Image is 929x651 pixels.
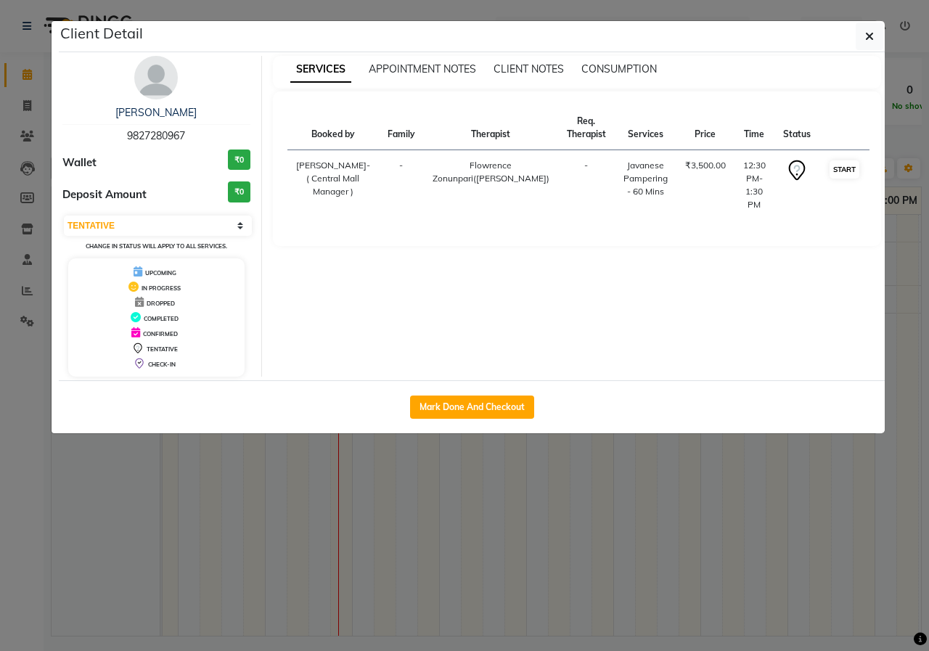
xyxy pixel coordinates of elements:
div: Javanese Pampering - 60 Mins [623,159,668,198]
span: SERVICES [290,57,351,83]
span: Deposit Amount [62,187,147,203]
th: Status [774,106,819,150]
h5: Client Detail [60,22,143,44]
h3: ₹0 [228,181,250,202]
th: Therapist [424,106,558,150]
span: CLIENT NOTES [494,62,564,75]
div: ₹3,500.00 [685,159,726,172]
span: UPCOMING [145,269,176,277]
td: [PERSON_NAME]-( Central Mall Manager ) [287,150,379,221]
span: COMPLETED [144,315,179,322]
td: - [379,150,424,221]
span: APPOINTMENT NOTES [369,62,476,75]
span: Flowrence Zonunpari([PERSON_NAME]) [433,160,549,184]
span: IN PROGRESS [142,284,181,292]
td: 12:30 PM-1:30 PM [734,150,774,221]
span: CHECK-IN [148,361,176,368]
h3: ₹0 [228,150,250,171]
th: Services [615,106,676,150]
span: Wallet [62,155,97,171]
span: TENTATIVE [147,345,178,353]
th: Req. Therapist [558,106,615,150]
th: Time [734,106,774,150]
span: CONSUMPTION [581,62,657,75]
span: CONFIRMED [143,330,178,337]
small: Change in status will apply to all services. [86,242,227,250]
img: avatar [134,56,178,99]
a: [PERSON_NAME] [115,106,197,119]
span: DROPPED [147,300,175,307]
th: Family [379,106,424,150]
th: Booked by [287,106,379,150]
td: - [558,150,615,221]
th: Price [676,106,734,150]
button: Mark Done And Checkout [410,396,534,419]
span: 9827280967 [127,129,185,142]
button: START [830,160,859,179]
